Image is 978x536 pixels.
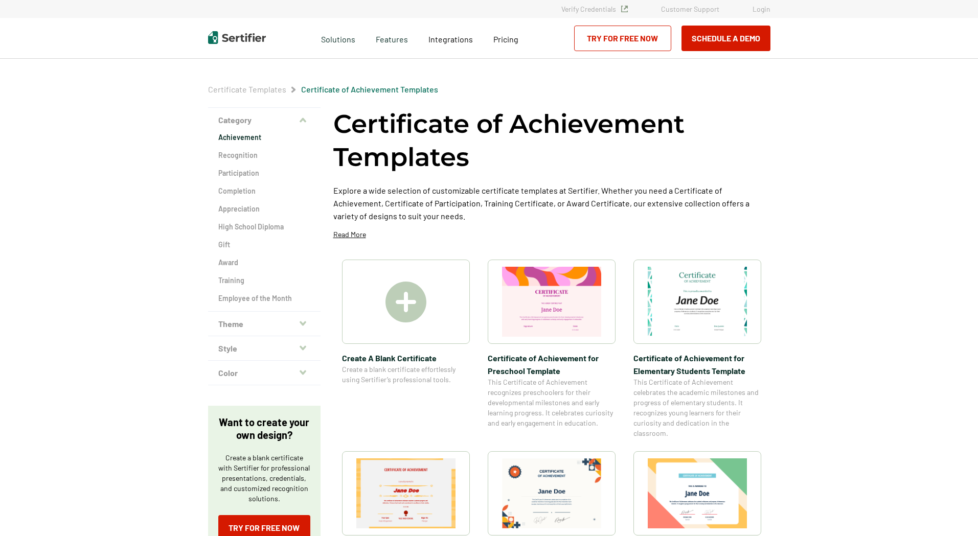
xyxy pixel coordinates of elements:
[208,361,321,385] button: Color
[574,26,671,51] a: Try for Free Now
[648,458,747,528] img: Certificate of Achievement for Kindergarten
[428,32,473,44] a: Integrations
[661,5,719,13] a: Customer Support
[301,84,438,95] span: Certificate of Achievement Templates
[561,5,628,13] a: Verify Credentials
[333,229,366,240] p: Read More
[333,107,770,174] h1: Certificate of Achievement Templates
[493,34,518,44] span: Pricing
[218,293,310,304] a: Employee of the Month
[385,282,426,322] img: Create A Blank Certificate
[488,260,616,438] a: Certificate of Achievement for Preschool TemplateCertificate of Achievement for Preschool Templat...
[218,186,310,196] a: Completion
[218,416,310,441] p: Want to create your own design?
[208,312,321,336] button: Theme
[376,32,408,44] span: Features
[208,84,286,94] a: Certificate Templates
[621,6,628,12] img: Verified
[633,260,761,438] a: Certificate of Achievement for Elementary Students TemplateCertificate of Achievement for Element...
[218,275,310,286] a: Training
[208,84,438,95] div: Breadcrumb
[342,364,470,385] span: Create a blank certificate effortlessly using Sertifier’s professional tools.
[753,5,770,13] a: Login
[218,168,310,178] a: Participation
[218,204,310,214] a: Appreciation
[333,184,770,222] p: Explore a wide selection of customizable certificate templates at Sertifier. Whether you need a C...
[428,34,473,44] span: Integrations
[633,377,761,438] span: This Certificate of Achievement celebrates the academic milestones and progress of elementary stu...
[321,32,355,44] span: Solutions
[301,84,438,94] a: Certificate of Achievement Templates
[208,336,321,361] button: Style
[208,31,266,44] img: Sertifier | Digital Credentialing Platform
[218,258,310,268] a: Award
[218,222,310,232] a: High School Diploma
[208,132,321,312] div: Category
[208,84,286,95] span: Certificate Templates
[488,377,616,428] span: This Certificate of Achievement recognizes preschoolers for their developmental milestones and ea...
[633,352,761,377] span: Certificate of Achievement for Elementary Students Template
[648,267,747,337] img: Certificate of Achievement for Elementary Students Template
[218,132,310,143] a: Achievement
[502,267,601,337] img: Certificate of Achievement for Preschool Template
[493,32,518,44] a: Pricing
[502,458,601,528] img: Certificate of Achievement for Graduation
[208,108,321,132] button: Category
[356,458,456,528] img: Certificate of Achievement for Students Template
[488,352,616,377] span: Certificate of Achievement for Preschool Template
[218,453,310,504] p: Create a blank certificate with Sertifier for professional presentations, credentials, and custom...
[218,240,310,250] a: Gift
[218,150,310,160] a: Recognition
[342,352,470,364] span: Create A Blank Certificate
